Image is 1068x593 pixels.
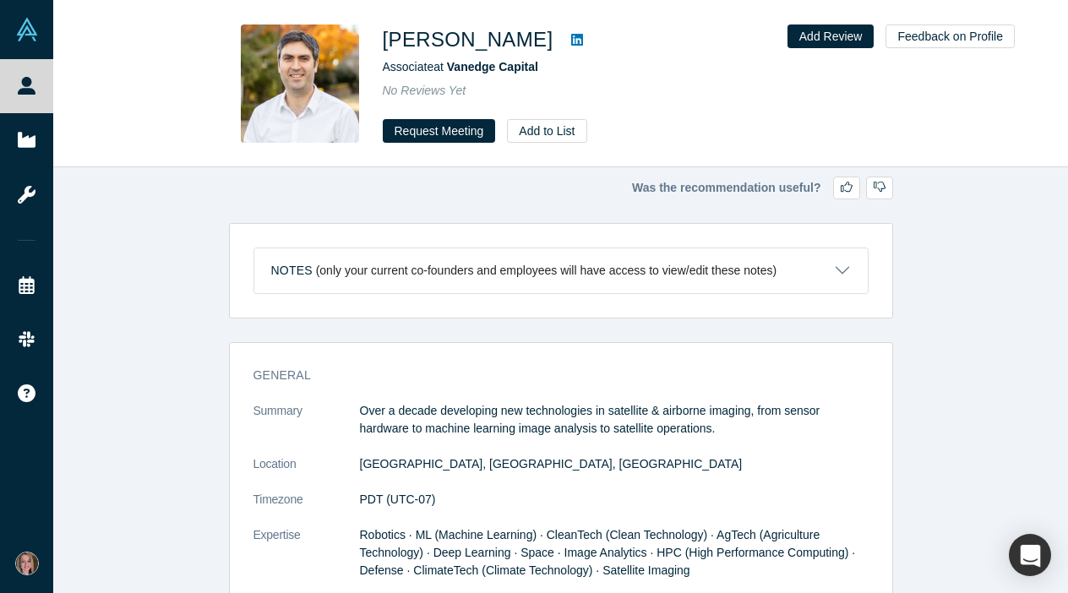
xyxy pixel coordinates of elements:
[229,177,893,199] div: Was the recommendation useful?
[507,119,586,143] button: Add to List
[15,552,39,575] img: Anna Fahey's Account
[253,367,845,384] h3: General
[271,262,313,280] h3: Notes
[383,119,496,143] button: Request Meeting
[383,84,466,97] span: No Reviews Yet
[360,528,856,577] span: Robotics · ML (Machine Learning) · CleanTech (Clean Technology) · AgTech (Agriculture Technology)...
[360,455,869,473] dd: [GEOGRAPHIC_DATA], [GEOGRAPHIC_DATA], [GEOGRAPHIC_DATA]
[383,60,538,73] span: Associate at
[316,264,777,278] p: (only your current co-founders and employees will have access to view/edit these notes)
[253,455,360,491] dt: Location
[360,491,869,509] dd: PDT (UTC-07)
[787,24,875,48] button: Add Review
[253,402,360,455] dt: Summary
[241,24,359,143] img: Darren Thomson's Profile Image
[383,24,553,55] h1: [PERSON_NAME]
[253,491,360,526] dt: Timezone
[254,248,868,293] button: Notes (only your current co-founders and employees will have access to view/edit these notes)
[360,402,869,438] p: Over a decade developing new technologies in satellite & airborne imaging, from sensor hardware t...
[15,18,39,41] img: Alchemist Vault Logo
[885,24,1015,48] button: Feedback on Profile
[447,60,538,73] a: Vanedge Capital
